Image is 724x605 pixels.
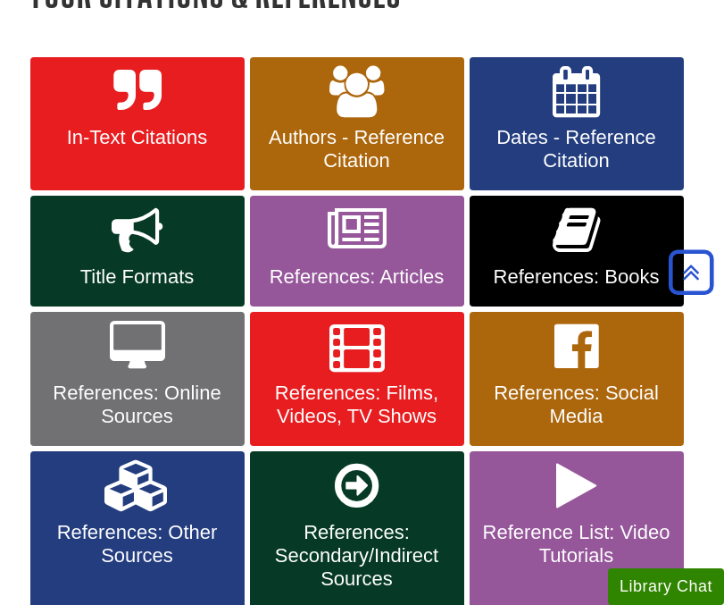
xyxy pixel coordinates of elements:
span: Dates - Reference Citation [483,126,670,172]
span: References: Articles [263,265,451,289]
button: Library Chat [608,568,724,605]
a: References: Online Sources [30,312,245,446]
a: Back to Top [662,260,720,284]
span: Title Formats [44,265,231,289]
span: Authors - Reference Citation [263,126,451,172]
a: References: Books [470,196,684,307]
a: Dates - Reference Citation [470,57,684,191]
span: References: Other Sources [44,521,231,567]
a: In-Text Citations [30,57,245,191]
span: Reference List: Video Tutorials [483,521,670,567]
span: References: Online Sources [44,382,231,428]
a: Title Formats [30,196,245,307]
span: In-Text Citations [44,126,231,149]
span: References: Social Media [483,382,670,428]
a: References: Social Media [470,312,684,446]
a: References: Films, Videos, TV Shows [250,312,464,446]
span: References: Secondary/Indirect Sources [263,521,451,591]
a: References: Articles [250,196,464,307]
a: Authors - Reference Citation [250,57,464,191]
span: References: Books [483,265,670,289]
span: References: Films, Videos, TV Shows [263,382,451,428]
